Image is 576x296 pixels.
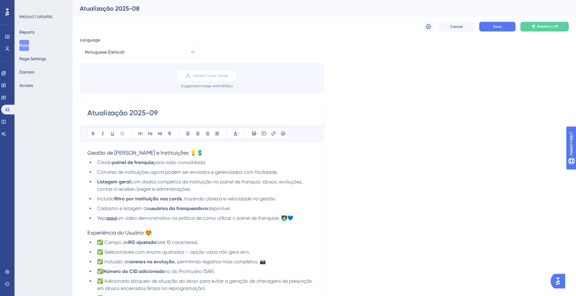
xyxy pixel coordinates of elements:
span: Upload Cover Image [193,73,228,78]
strong: Listagem geral [97,179,131,185]
span: Need Help? [14,2,38,9]
strong: painel de franquia [112,160,153,165]
strong: usuários da franqueadora [149,206,208,211]
strong: anexos na evolução [130,259,175,265]
div: Atualização 2025-08 [80,4,554,13]
div: Suggested image width 808 px [181,84,233,88]
span: ✅ Campo de [97,239,128,245]
strong: RG ajustado [128,239,156,245]
span: um vídeo demonstrativo na prática de como utilizar o painel de franquias. 🧑‍💻💙 [117,215,293,221]
span: no do Prontuário (SAE). [165,268,215,274]
span: ✅ Inclusão de [97,259,130,265]
button: Posts [19,40,29,51]
span: ✅ Selecionáveis com enums ajustados – opção vazia não gera erro. [97,249,250,255]
span: Veja [97,215,107,221]
strong: filtro por instituição nos cards [114,196,182,202]
button: Save [479,22,516,31]
span: Language [80,36,100,44]
button: Cancel [438,22,474,31]
strong: Número do CID adicionado [103,268,165,274]
button: Publish in PT [520,22,569,31]
span: Criado [97,160,112,165]
span: Save [493,24,502,29]
span: com dados completos da instituição no painel de franquia: idosos, evoluções, contas a receber/pag... [97,179,304,192]
span: disponível. [208,206,231,211]
span: , permitindo registros mais completos. 📸 [175,259,266,265]
span: Incluído [97,196,114,202]
span: , trazendo clareza e velocidade na gestão. [182,196,276,202]
span: ✅ Adicionado bloqueio de situação do idoso para evitar a geração de checagens de prescrição em id... [97,278,314,291]
button: Access [19,80,33,91]
span: Experiência do Usuário 😍 [87,229,152,236]
span: Publish in PT [537,24,558,29]
input: Post Title [87,108,317,118]
span: Cancel [450,24,463,29]
div: PRODUCT UPDATES [19,15,52,19]
span: para visão consolidada. [153,160,207,165]
span: Convites de instituições agora podem ser enviados e gerenciados com facilidade. [97,169,278,175]
button: Domain [19,67,34,77]
button: Page Settings [19,53,46,64]
iframe: UserGuiding AI Assistant Launcher [551,272,569,290]
span: Gestão de [PERSON_NAME] e Instituições 💡💲 [87,150,203,156]
span: ✅ [97,268,103,274]
strong: aqui [107,215,117,221]
span: (até 10 caracteres). [156,239,198,245]
span: Portuguese (Default) [85,48,125,56]
span: Cadastro e listagem de [97,206,149,211]
button: Portuguese (Default) [80,46,201,58]
button: Reports [19,27,34,38]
